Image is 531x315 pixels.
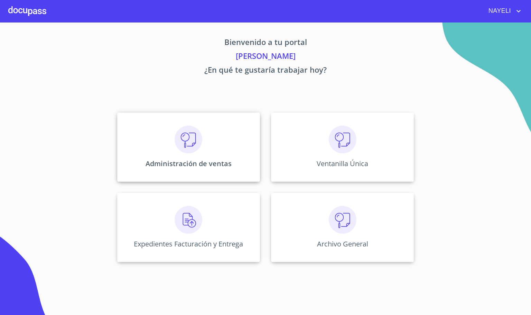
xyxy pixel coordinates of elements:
img: consulta.png [329,126,356,153]
p: Archivo General [317,239,368,249]
img: carga.png [175,206,202,234]
span: NAYELI [483,6,514,17]
button: account of current user [483,6,523,17]
p: Expedientes Facturación y Entrega [134,239,243,249]
p: Bienvenido a tu portal [53,36,478,50]
p: Ventanilla Única [317,159,368,168]
p: [PERSON_NAME] [53,50,478,64]
p: ¿En qué te gustaría trabajar hoy? [53,64,478,78]
img: consulta.png [175,126,202,153]
img: consulta.png [329,206,356,234]
p: Administración de ventas [146,159,232,168]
